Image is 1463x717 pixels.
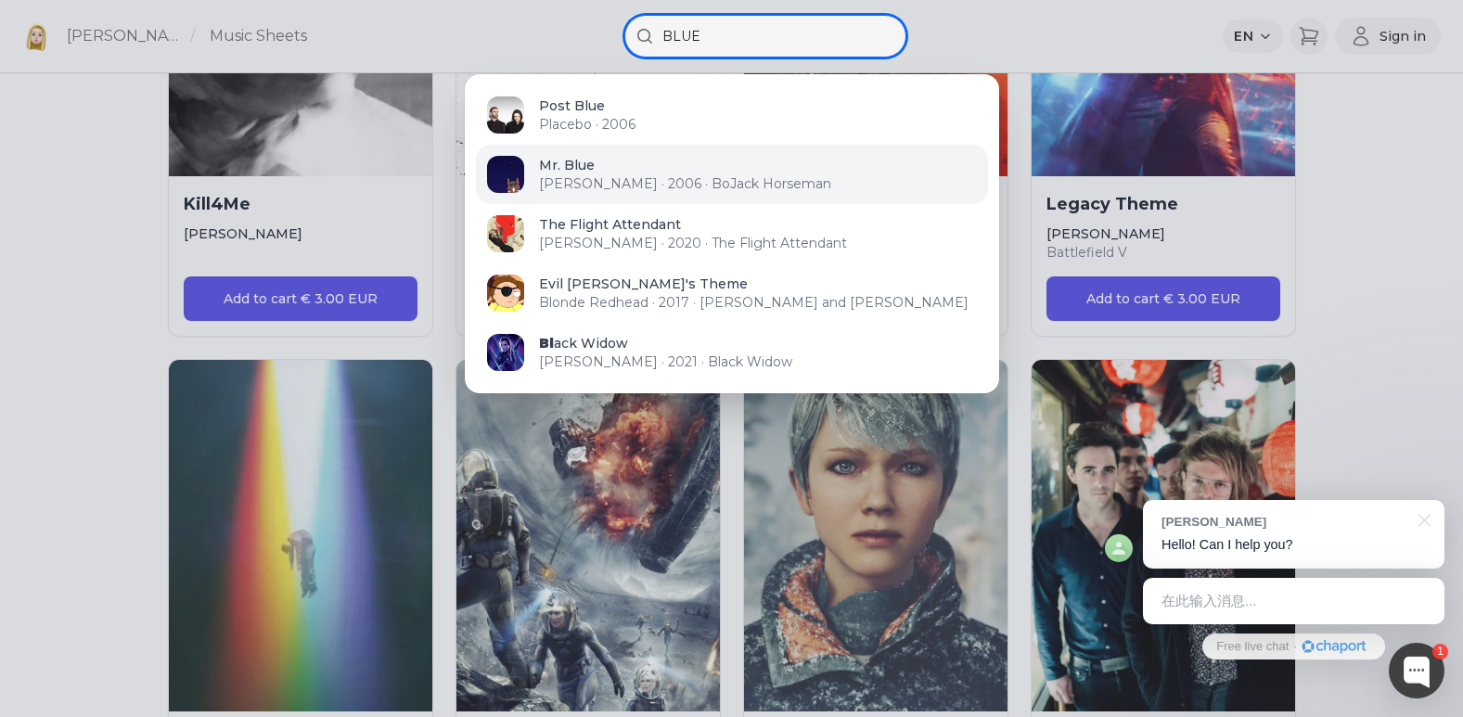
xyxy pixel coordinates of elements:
[539,352,977,371] p: [PERSON_NAME] · 2021 · Black Widow
[487,334,524,371] img: Fireflies
[539,115,977,134] p: Placebo · 2006
[476,323,988,382] a: FirefliesBlack Widow[PERSON_NAME] · 2021 · Black Widow
[539,293,977,312] p: Blonde Redhead · 2017 · [PERSON_NAME] and [PERSON_NAME]
[1216,638,1289,656] span: Free live chat
[476,263,988,323] a: Evil Morty's ThemeEvil [PERSON_NAME]'s ThemeBlonde Redhead · 2017 · [PERSON_NAME] and [PERSON_NAME]
[539,335,554,352] em: Bl
[487,156,524,193] img: Mr. Blue
[539,215,977,234] div: The Flight Attendant
[487,96,524,134] img: Post Blue
[539,96,977,115] div: Post Blue
[624,15,906,58] input: Search music notes
[539,174,977,193] p: [PERSON_NAME] · 2006 · BoJack Horseman
[539,275,977,293] div: Evil [PERSON_NAME]'s Theme
[1143,578,1444,624] div: 在此输入消息...
[1293,638,1297,656] div: ·
[539,234,977,252] p: [PERSON_NAME] · 2020 · The Flight Attendant
[487,275,524,312] img: Evil Morty's Theme
[539,156,977,174] div: Mr. Blue
[1432,644,1448,659] div: 1
[487,215,524,252] img: The Flight Attendant
[1161,513,1407,531] div: [PERSON_NAME]
[1161,535,1426,555] p: Hello! Can I help you?
[1202,634,1384,659] a: Free live chat·
[476,204,988,263] a: The Flight AttendantThe Flight Attendant[PERSON_NAME] · 2020 · The Flight Attendant
[476,85,988,145] a: Post BluePost BluePlacebo · 2006
[539,334,977,352] div: ack Widow
[476,145,988,204] a: Mr. BlueMr. Blue[PERSON_NAME] · 2006 · BoJack Horseman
